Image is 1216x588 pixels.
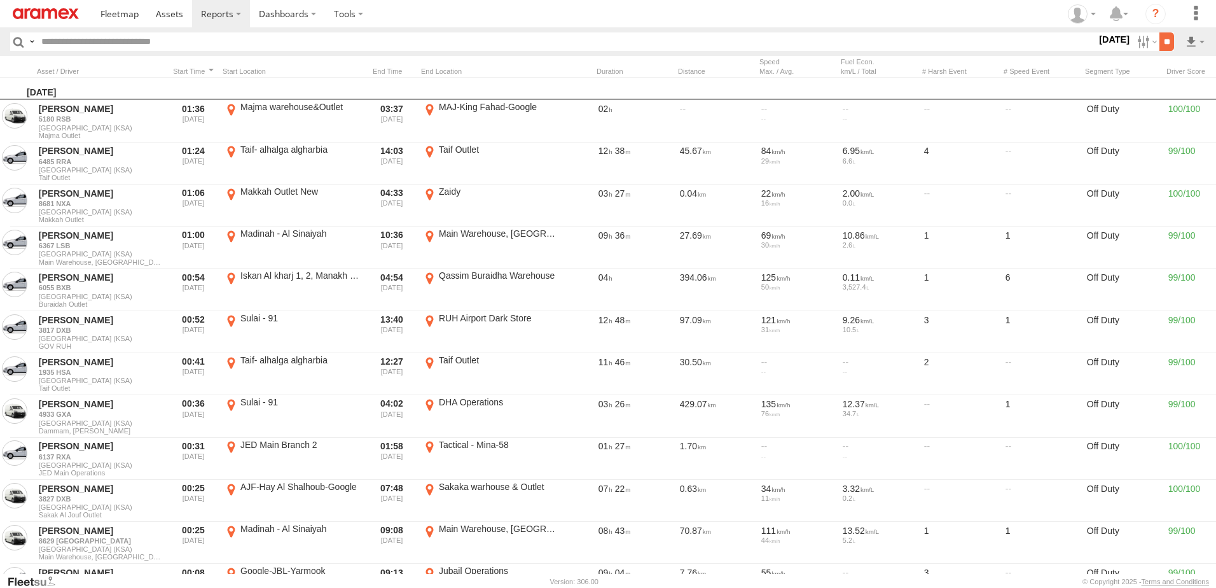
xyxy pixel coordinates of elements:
[2,145,27,171] a: View Asset in Asset Management
[223,523,363,563] label: Click to View Event Location
[39,536,162,545] a: 8629 [GEOGRAPHIC_DATA]
[598,568,612,578] span: 09
[39,511,162,519] span: Filter Results to this Group
[843,145,915,157] div: 6.95
[2,272,27,297] a: View Asset in Asset Management
[439,144,559,155] div: Taif Outlet
[39,452,162,461] a: 6137 RXA
[439,228,559,239] div: Main Warehouse, [GEOGRAPHIC_DATA]
[439,312,559,324] div: RUH Airport Dark Store
[761,145,834,157] div: 84
[439,523,559,535] div: Main Warehouse, [GEOGRAPHIC_DATA]
[1132,32,1159,51] label: Search Filter Options
[1085,481,1161,521] div: Off Duty
[39,199,162,208] a: 8681 NXA
[39,103,162,115] a: [PERSON_NAME]
[2,525,27,550] a: View Asset in Asset Management
[843,326,915,333] div: 10.5
[368,228,416,267] div: Exited after selected date range
[421,396,561,436] label: Click to View Event Location
[1004,270,1080,309] div: 6
[240,186,361,197] div: Makkah Outlet New
[240,439,361,451] div: JED Main Branch 2
[615,230,631,241] span: 36
[39,230,162,241] a: [PERSON_NAME]
[368,354,416,394] div: Exited after selected date range
[169,312,218,352] div: Entered prior to selected date range
[240,228,361,239] div: Madinah - Al Sinaiyah
[39,157,162,166] a: 6485 RRA
[922,312,998,352] div: 3
[843,398,915,410] div: 12.37
[368,396,416,436] div: Exited after selected date range
[843,525,915,536] div: 13.52
[761,314,834,326] div: 121
[761,525,834,536] div: 111
[7,575,66,588] a: Visit our Website
[368,481,416,521] div: Exited after selected date range
[439,565,559,577] div: Jubail Operations
[843,314,915,326] div: 9.26
[1004,228,1080,267] div: 1
[421,270,561,309] label: Click to View Event Location
[421,101,561,141] label: Click to View Event Location
[922,228,998,267] div: 1
[368,186,416,225] div: Exited after selected date range
[1085,439,1161,479] div: Off Duty
[421,439,561,479] label: Click to View Event Location
[1063,4,1100,24] div: Fatimah Alqatari
[169,228,218,267] div: Entered prior to selected date range
[678,228,754,267] div: 27.69
[39,419,162,427] span: [GEOGRAPHIC_DATA] (KSA)
[922,523,998,563] div: 1
[39,115,162,123] a: 5180 RSB
[678,354,754,394] div: 30.50
[843,494,915,502] div: 0.2
[39,145,162,157] a: [PERSON_NAME]
[1085,396,1161,436] div: Off Duty
[843,410,915,417] div: 34.7
[223,312,363,352] label: Click to View Event Location
[169,354,218,394] div: Entered prior to selected date range
[761,188,834,199] div: 22
[39,300,162,308] span: Filter Results to this Group
[1085,312,1161,352] div: Off Duty
[39,377,162,384] span: [GEOGRAPHIC_DATA] (KSA)
[598,146,612,156] span: 12
[1085,354,1161,394] div: Off Duty
[598,272,612,283] span: 04
[761,241,834,249] div: 30
[615,188,631,199] span: 27
[678,270,754,309] div: 394.06
[439,186,559,197] div: Zaidy
[598,230,612,241] span: 09
[843,188,915,199] div: 2.00
[223,228,363,267] label: Click to View Event Location
[598,357,612,367] span: 11
[1085,270,1161,309] div: Off Duty
[1085,228,1161,267] div: Off Duty
[169,186,218,225] div: Entered prior to selected date range
[439,101,559,113] div: MAJ-King Fahad-Google
[761,567,834,578] div: 55
[439,270,559,281] div: Qassim Buraidha Warehouse
[843,241,915,249] div: 2.6
[368,270,416,309] div: Exited after selected date range
[761,483,834,494] div: 34
[169,439,218,479] div: Entered prior to selected date range
[39,427,162,435] span: Filter Results to this Group
[39,440,162,452] a: [PERSON_NAME]
[368,144,416,183] div: Exited after selected date range
[1082,578,1209,585] div: © Copyright 2025 -
[368,439,416,479] div: Exited after selected date range
[39,342,162,350] span: Filter Results to this Group
[598,399,612,409] span: 03
[223,439,363,479] label: Click to View Event Location
[761,283,834,291] div: 50
[240,396,361,408] div: Sulai - 91
[13,8,79,19] img: aramex-logo.svg
[2,398,27,424] a: View Asset in Asset Management
[223,186,363,225] label: Click to View Event Location
[39,132,162,139] span: Filter Results to this Group
[240,565,361,577] div: Google-JBL-Yarmook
